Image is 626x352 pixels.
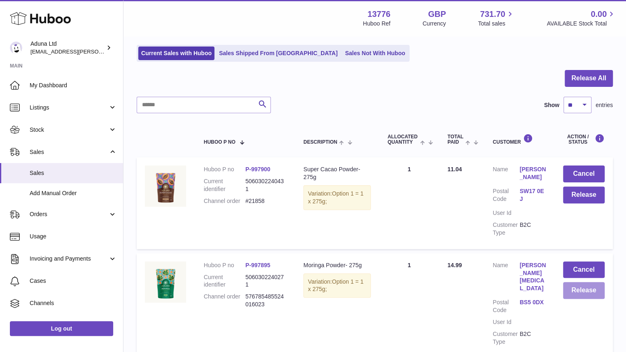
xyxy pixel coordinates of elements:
dd: B2C [519,221,546,237]
button: Cancel [563,166,605,182]
dt: User Id [493,318,519,326]
dd: 5060302240431 [245,177,287,193]
a: P-997900 [245,166,270,173]
dt: Customer Type [493,330,519,346]
span: Usage [30,233,117,240]
dd: 576785485524016023 [245,293,287,308]
dt: Current identifier [204,177,245,193]
dt: Customer Type [493,221,519,237]
dt: Current identifier [204,273,245,289]
dt: Postal Code [493,298,519,314]
a: SW17 0EJ [519,187,546,203]
a: 0.00 AVAILABLE Stock Total [547,9,616,28]
td: 1 [379,157,439,249]
div: Customer [493,134,547,145]
span: Sales [30,169,117,177]
div: Moringa Powder- 275g [303,261,371,269]
a: P-997895 [245,262,270,268]
span: 11.04 [447,166,462,173]
a: [PERSON_NAME] [519,166,546,181]
label: Show [544,101,559,109]
span: 731.70 [480,9,505,20]
dt: Name [493,166,519,183]
span: Orders [30,210,108,218]
div: Variation: [303,273,371,298]
strong: 13776 [368,9,391,20]
dt: Huboo P no [204,166,245,173]
a: Log out [10,321,113,336]
dt: Huboo P no [204,261,245,269]
div: Action / Status [563,134,605,145]
span: AVAILABLE Stock Total [547,20,616,28]
span: ALLOCATED Quantity [387,134,418,145]
span: Total sales [478,20,514,28]
dt: Channel order [204,293,245,308]
a: 731.70 Total sales [478,9,514,28]
span: Huboo P no [204,140,235,145]
dd: #21858 [245,197,287,205]
dt: Postal Code [493,187,519,205]
span: Add Manual Order [30,189,117,197]
span: Total paid [447,134,463,145]
img: SUPER-CACAO-POWDER-POUCH-FOP-CHALK.jpg [145,166,186,207]
span: entries [596,101,613,109]
span: Sales [30,148,108,156]
dd: 5060302240271 [245,273,287,289]
span: [EMAIL_ADDRESS][PERSON_NAME][PERSON_NAME][DOMAIN_NAME] [30,48,209,55]
span: Option 1 = 1 x 275g; [308,190,363,205]
div: Variation: [303,185,371,210]
button: Release All [565,70,613,87]
dt: Channel order [204,197,245,205]
a: Sales Shipped From [GEOGRAPHIC_DATA] [216,47,340,60]
span: Description [303,140,337,145]
span: 0.00 [591,9,607,20]
span: Listings [30,104,108,112]
a: Current Sales with Huboo [138,47,214,60]
span: Cases [30,277,117,285]
div: Huboo Ref [363,20,391,28]
button: Cancel [563,261,605,278]
button: Release [563,282,605,299]
a: [PERSON_NAME][MEDICAL_DATA] [519,261,546,293]
div: Aduna Ltd [30,40,105,56]
img: MORINGA-POWDER-POUCH-FOP-CHALK.jpg [145,261,186,303]
dd: B2C [519,330,546,346]
strong: GBP [428,9,446,20]
dt: User Id [493,209,519,217]
button: Release [563,186,605,203]
span: Option 1 = 1 x 275g; [308,278,363,293]
dt: Name [493,261,519,295]
span: Invoicing and Payments [30,255,108,263]
span: 14.99 [447,262,462,268]
a: Sales Not With Huboo [342,47,408,60]
img: deborahe.kamara@aduna.com [10,42,22,54]
div: Super Cacao Powder- 275g [303,166,371,181]
span: My Dashboard [30,82,117,89]
div: Currency [423,20,446,28]
a: BS5 0DX [519,298,546,306]
span: Channels [30,299,117,307]
span: Stock [30,126,108,134]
